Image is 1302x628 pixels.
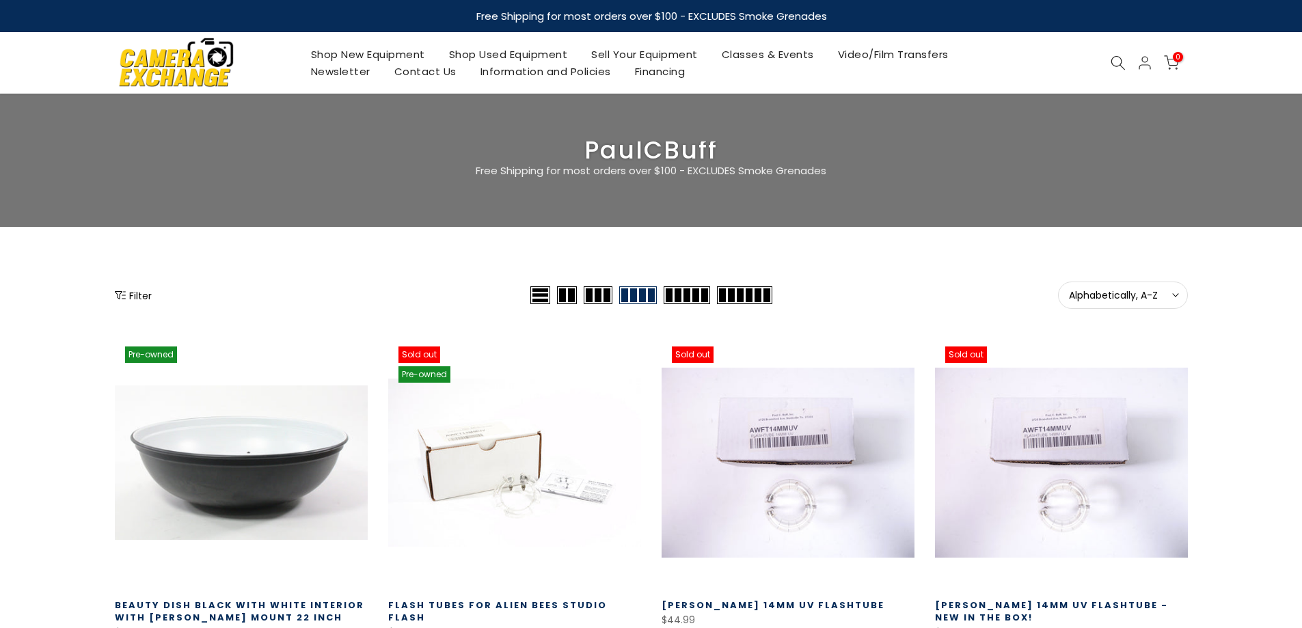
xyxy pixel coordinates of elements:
span: 0 [1173,52,1183,62]
h3: PaulCBuff [115,141,1188,159]
a: 0 [1164,55,1179,70]
a: [PERSON_NAME] 14mm UV Flashtube - New In The Box! [935,599,1168,624]
a: Beauty Dish Black with White Interior with [PERSON_NAME] Mount 22 inch [115,599,364,624]
a: Sell Your Equipment [580,46,710,63]
a: Classes & Events [709,46,826,63]
a: Flash tubes for Alien Bees Studio Flash [388,599,607,624]
button: Show filters [115,288,152,302]
p: Free Shipping for most orders over $100 - EXCLUDES Smoke Grenades [395,163,908,179]
a: Contact Us [382,63,468,80]
a: Shop New Equipment [299,46,437,63]
a: Newsletter [299,63,382,80]
button: Alphabetically, A-Z [1058,282,1188,309]
a: [PERSON_NAME] 14mm UV Flashtube [662,599,884,612]
a: Financing [623,63,697,80]
strong: Free Shipping for most orders over $100 - EXCLUDES Smoke Grenades [476,9,826,23]
a: Video/Film Transfers [826,46,960,63]
a: Information and Policies [468,63,623,80]
span: Alphabetically, A-Z [1069,289,1177,301]
a: Shop Used Equipment [437,46,580,63]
